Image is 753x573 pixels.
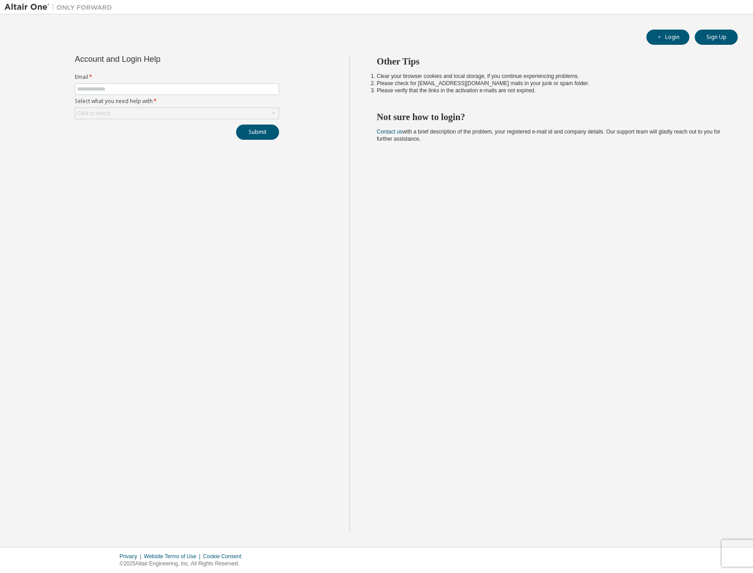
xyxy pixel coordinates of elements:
[377,111,722,123] h2: Not sure how to login?
[377,87,722,94] li: Please verify that the links in the activation e-mails are not expired.
[75,98,279,105] label: Select what you need help with
[75,108,279,119] div: Click to select
[695,30,738,45] button: Sign Up
[144,553,203,560] div: Website Terms of Use
[203,553,246,560] div: Cookie Consent
[75,56,238,63] div: Account and Login Help
[120,560,247,568] p: © 2025 Altair Engineering, Inc. All Rights Reserved.
[75,73,279,81] label: Email
[377,129,402,135] a: Contact us
[4,3,116,12] img: Altair One
[377,80,722,87] li: Please check for [EMAIL_ADDRESS][DOMAIN_NAME] mails in your junk or spam folder.
[236,125,279,140] button: Submit
[377,129,720,142] span: with a brief description of the problem, your registered e-mail id and company details. Our suppo...
[377,56,722,67] h2: Other Tips
[646,30,689,45] button: Login
[120,553,144,560] div: Privacy
[377,73,722,80] li: Clear your browser cookies and local storage, if you continue experiencing problems.
[77,110,110,117] div: Click to select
